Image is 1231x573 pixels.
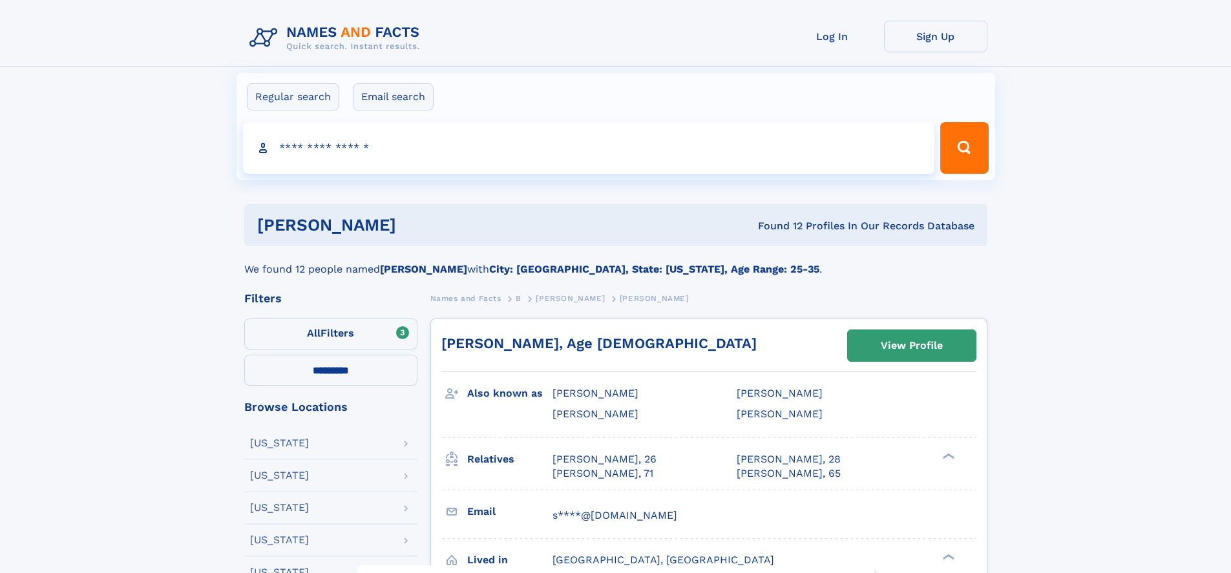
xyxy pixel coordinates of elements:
[848,330,976,361] a: View Profile
[577,219,974,233] div: Found 12 Profiles In Our Records Database
[467,382,552,404] h3: Also known as
[516,294,521,303] span: B
[552,466,653,481] a: [PERSON_NAME], 71
[250,438,309,448] div: [US_STATE]
[552,408,638,420] span: [PERSON_NAME]
[940,452,955,460] div: ❯
[737,387,823,399] span: [PERSON_NAME]
[250,535,309,545] div: [US_STATE]
[257,217,577,233] h1: [PERSON_NAME]
[467,549,552,571] h3: Lived in
[737,466,841,481] a: [PERSON_NAME], 65
[516,290,521,306] a: B
[737,408,823,420] span: [PERSON_NAME]
[552,387,638,399] span: [PERSON_NAME]
[307,327,321,339] span: All
[620,294,689,303] span: [PERSON_NAME]
[737,452,841,466] a: [PERSON_NAME], 28
[781,21,884,52] a: Log In
[430,290,501,306] a: Names and Facts
[552,452,657,466] a: [PERSON_NAME], 26
[940,552,955,561] div: ❯
[244,246,987,277] div: We found 12 people named with .
[881,331,943,360] div: View Profile
[380,263,467,275] b: [PERSON_NAME]
[244,318,417,349] label: Filters
[467,448,552,470] h3: Relatives
[247,83,339,110] label: Regular search
[467,501,552,523] h3: Email
[244,401,417,413] div: Browse Locations
[250,470,309,481] div: [US_STATE]
[536,294,605,303] span: [PERSON_NAME]
[441,335,757,351] a: [PERSON_NAME], Age [DEMOGRAPHIC_DATA]
[940,122,988,174] button: Search Button
[353,83,434,110] label: Email search
[552,554,774,566] span: [GEOGRAPHIC_DATA], [GEOGRAPHIC_DATA]
[244,293,417,304] div: Filters
[489,263,819,275] b: City: [GEOGRAPHIC_DATA], State: [US_STATE], Age Range: 25-35
[243,122,935,174] input: search input
[250,503,309,513] div: [US_STATE]
[884,21,987,52] a: Sign Up
[244,21,430,56] img: Logo Names and Facts
[536,290,605,306] a: [PERSON_NAME]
